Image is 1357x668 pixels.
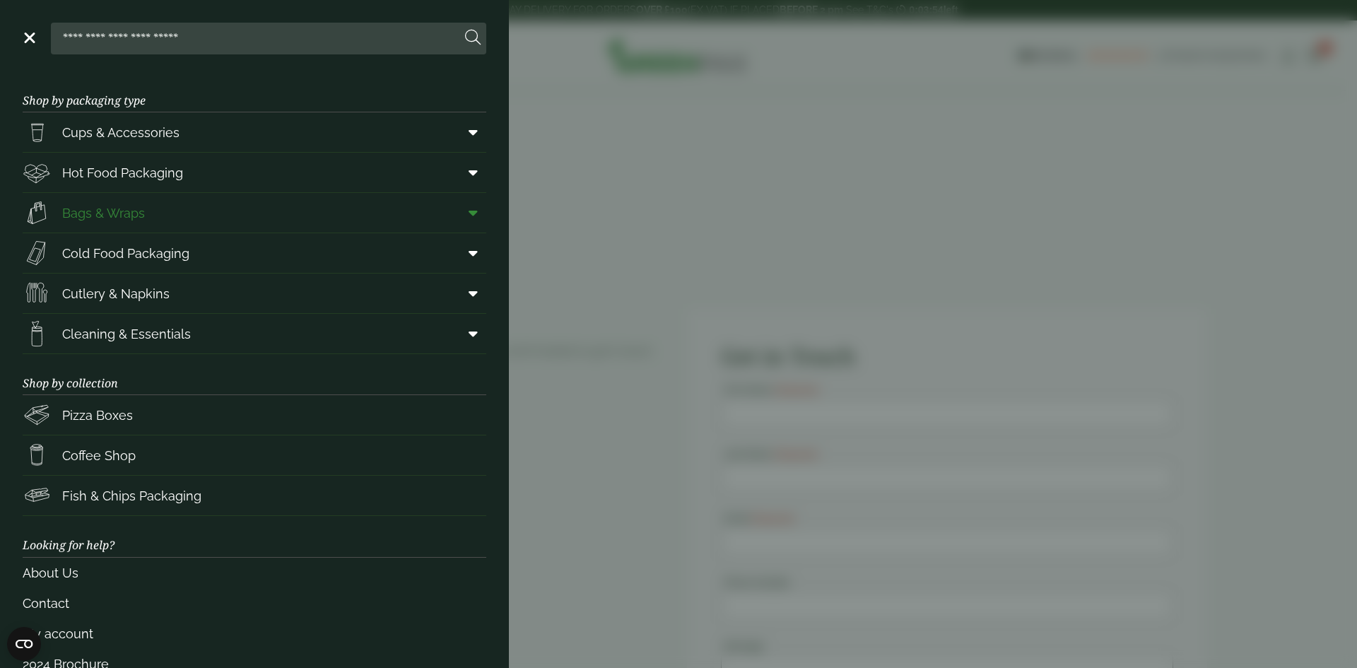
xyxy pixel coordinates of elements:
[23,481,51,510] img: FishNchip_box.svg
[62,123,180,142] span: Cups & Accessories
[62,163,183,182] span: Hot Food Packaging
[23,239,51,267] img: Sandwich_box.svg
[62,284,170,303] span: Cutlery & Napkins
[62,486,201,505] span: Fish & Chips Packaging
[23,314,486,353] a: Cleaning & Essentials
[7,627,41,661] button: Open CMP widget
[23,441,51,469] img: HotDrink_paperCup.svg
[62,406,133,425] span: Pizza Boxes
[23,158,51,187] img: Deli_box.svg
[23,274,486,313] a: Cutlery & Napkins
[23,279,51,307] img: Cutlery.svg
[23,619,486,649] a: My account
[23,395,486,435] a: Pizza Boxes
[23,71,486,112] h3: Shop by packaging type
[23,476,486,515] a: Fish & Chips Packaging
[62,324,191,344] span: Cleaning & Essentials
[62,204,145,223] span: Bags & Wraps
[62,244,189,263] span: Cold Food Packaging
[23,516,486,557] h3: Looking for help?
[23,401,51,429] img: Pizza_boxes.svg
[23,435,486,475] a: Coffee Shop
[23,199,51,227] img: Paper_carriers.svg
[23,558,486,588] a: About Us
[23,588,486,619] a: Contact
[23,233,486,273] a: Cold Food Packaging
[23,153,486,192] a: Hot Food Packaging
[23,193,486,233] a: Bags & Wraps
[23,354,486,395] h3: Shop by collection
[23,320,51,348] img: open-wipe.svg
[23,112,486,152] a: Cups & Accessories
[23,118,51,146] img: PintNhalf_cup.svg
[62,446,136,465] span: Coffee Shop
